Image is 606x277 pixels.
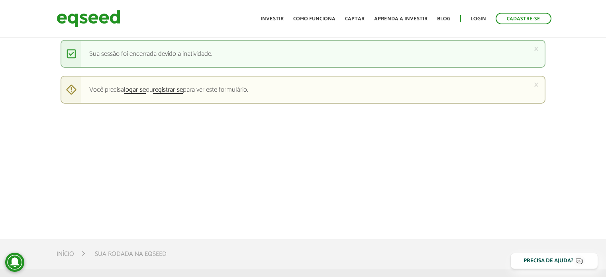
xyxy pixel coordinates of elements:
a: Cadastre-se [496,13,551,24]
a: logar-se [124,86,146,94]
div: Você precisa ou para ver este formulário. [61,76,545,104]
img: EqSeed [57,8,120,29]
a: registrar-se [153,86,183,94]
a: Blog [437,16,450,22]
a: Investir [261,16,284,22]
div: Sua sessão foi encerrada devido a inatividade. [61,40,545,68]
a: Início [57,251,74,257]
li: Sua rodada na EqSeed [95,249,167,259]
a: Como funciona [293,16,335,22]
a: Aprenda a investir [374,16,428,22]
a: × [534,81,539,89]
a: × [534,45,539,53]
a: Login [471,16,486,22]
a: Captar [345,16,365,22]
